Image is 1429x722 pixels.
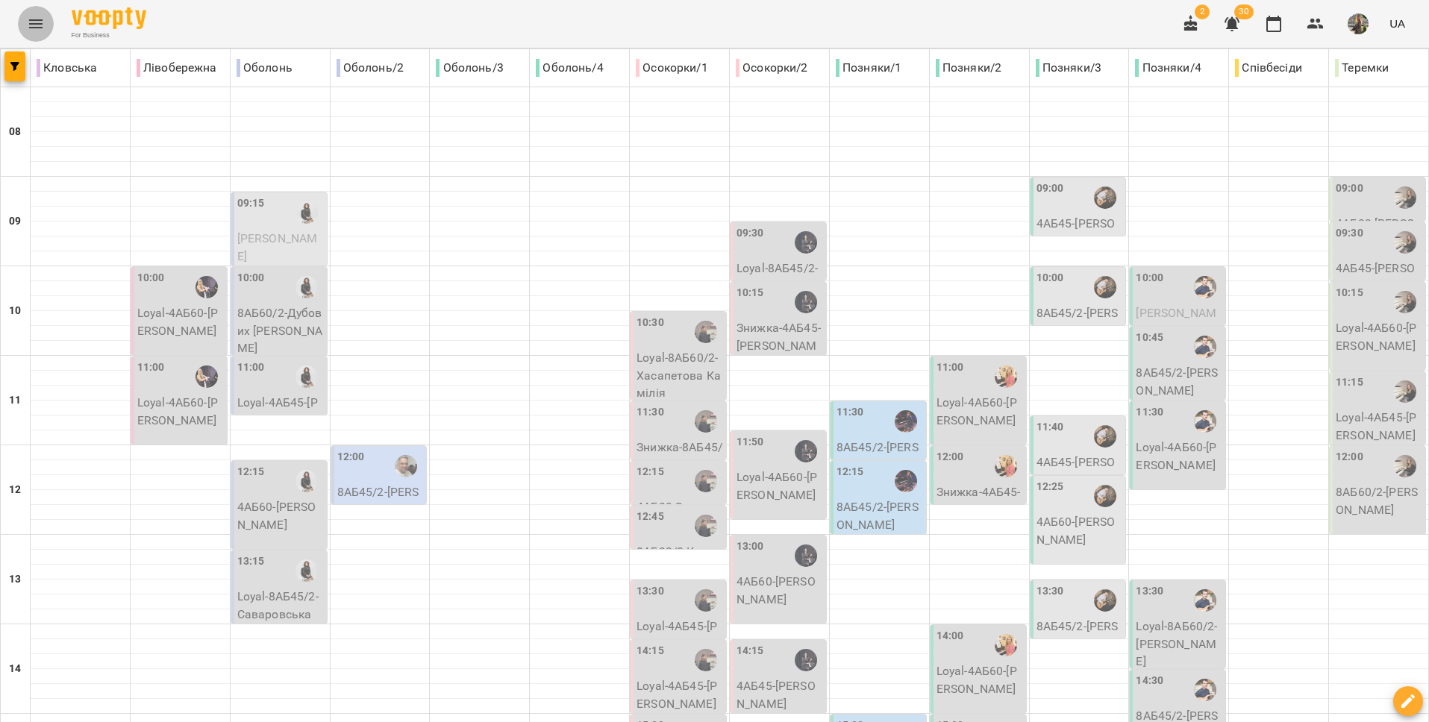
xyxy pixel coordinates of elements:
[1336,449,1363,465] label: 12:00
[436,59,503,77] p: Оболонь/3
[637,677,723,712] p: Loyal-4АБ45 - [PERSON_NAME]
[137,304,224,339] p: Loyal-4АБ60 - [PERSON_NAME]
[936,59,1001,77] p: Позняки/2
[695,321,717,343] img: Тетяна КУРУЧ
[296,276,318,298] div: Любов ПУШНЯК
[9,124,21,140] h6: 08
[1036,304,1123,339] p: 8АБ45/2 - [PERSON_NAME]
[995,365,1017,388] img: Наталя ПОСИПАЙКО
[1336,374,1363,391] label: 11:15
[895,410,917,433] img: Юлія КРАВЧЕНКО
[137,360,165,376] label: 11:00
[1094,485,1116,507] div: Даниїл КАЛАШНИК
[736,59,808,77] p: Осокорки/2
[1094,276,1116,298] img: Даниїл КАЛАШНИК
[637,583,664,600] label: 13:30
[1235,59,1302,77] p: Співбесіди
[1136,439,1222,474] p: Loyal-4АБ60 - [PERSON_NAME]
[1336,215,1422,250] p: 4АБ30 - [PERSON_NAME]
[795,231,817,254] img: Олена САФРОНОВА-СМИРНОВА
[1094,186,1116,209] img: Даниїл КАЛАШНИК
[737,677,823,712] p: 4АБ45 - [PERSON_NAME]
[237,464,265,480] label: 12:15
[1036,59,1101,77] p: Позняки/3
[1336,483,1422,518] p: 8АБ60/2 - [PERSON_NAME]
[636,59,708,77] p: Осокорки/1
[836,59,901,77] p: Позняки/1
[637,498,723,533] p: 4АБ30 - Золотарьова Анісія
[296,365,318,388] img: Любов ПУШНЯК
[1036,618,1123,653] p: 8АБ45/2 - [PERSON_NAME]
[1136,270,1163,286] label: 10:00
[296,201,318,224] img: Любов ПУШНЯК
[1094,425,1116,448] img: Даниїл КАЛАШНИК
[895,470,917,492] img: Юлія КРАВЧЕНКО
[637,618,723,653] p: Loyal-4АБ45 - [PERSON_NAME]
[536,59,603,77] p: Оболонь/4
[695,410,717,433] div: Тетяна КУРУЧ
[237,498,324,533] p: 4АБ60 - [PERSON_NAME]
[237,553,265,570] label: 13:15
[9,213,21,230] h6: 09
[995,455,1017,477] img: Наталя ПОСИПАЙКО
[1194,276,1216,298] img: Віктор АРТЕМЕНКО
[1383,10,1411,37] button: UA
[737,319,823,372] p: Знижка-4АБ45 - [PERSON_NAME]
[837,439,923,474] p: 8АБ45/2 - [PERSON_NAME]
[795,440,817,462] div: Олена САФРОНОВА-СМИРНОВА
[1194,336,1216,358] img: Віктор АРТЕМЕНКО
[695,649,717,671] img: Тетяна КУРУЧ
[1194,679,1216,701] img: Віктор АРТЕМЕНКО
[1394,291,1416,313] img: Ольга ЕПОВА
[1094,589,1116,612] img: Даниїл КАЛАШНИК
[1394,186,1416,209] div: Ольга ЕПОВА
[1136,583,1163,600] label: 13:30
[1394,380,1416,403] img: Ольга ЕПОВА
[1136,673,1163,689] label: 14:30
[1394,231,1416,254] img: Ольга ЕПОВА
[737,573,823,608] p: 4АБ60 - [PERSON_NAME]
[737,539,764,555] label: 13:00
[72,31,146,40] span: For Business
[237,270,265,286] label: 10:00
[1194,589,1216,612] img: Віктор АРТЕМЕНКО
[637,315,664,331] label: 10:30
[936,394,1023,429] p: Loyal-4АБ60 - [PERSON_NAME]
[995,634,1017,656] div: Наталя ПОСИПАЙКО
[1336,319,1422,354] p: Loyal-4АБ60 - [PERSON_NAME]
[237,394,324,429] p: Loyal-4АБ45 - [PERSON_NAME]
[196,276,218,298] img: Ольга МОСКАЛЕНКО
[296,470,318,492] div: Любов ПУШНЯК
[1336,180,1363,197] label: 09:00
[1036,453,1123,489] p: 4АБ45 - [PERSON_NAME]
[936,449,964,465] label: 12:00
[1234,4,1254,19] span: 30
[637,404,664,421] label: 11:30
[337,449,365,465] label: 12:00
[1336,260,1422,295] p: 4АБ45 - [PERSON_NAME]
[637,509,664,525] label: 12:45
[695,470,717,492] img: Тетяна КУРУЧ
[395,455,417,477] img: Юрій ГАЛІС
[9,303,21,319] h6: 10
[1194,410,1216,433] img: Віктор АРТЕМЕНКО
[795,544,817,567] div: Олена САФРОНОВА-СМИРНОВА
[137,270,165,286] label: 10:00
[137,394,224,429] p: Loyal-4АБ60 - [PERSON_NAME]
[1036,270,1064,286] label: 10:00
